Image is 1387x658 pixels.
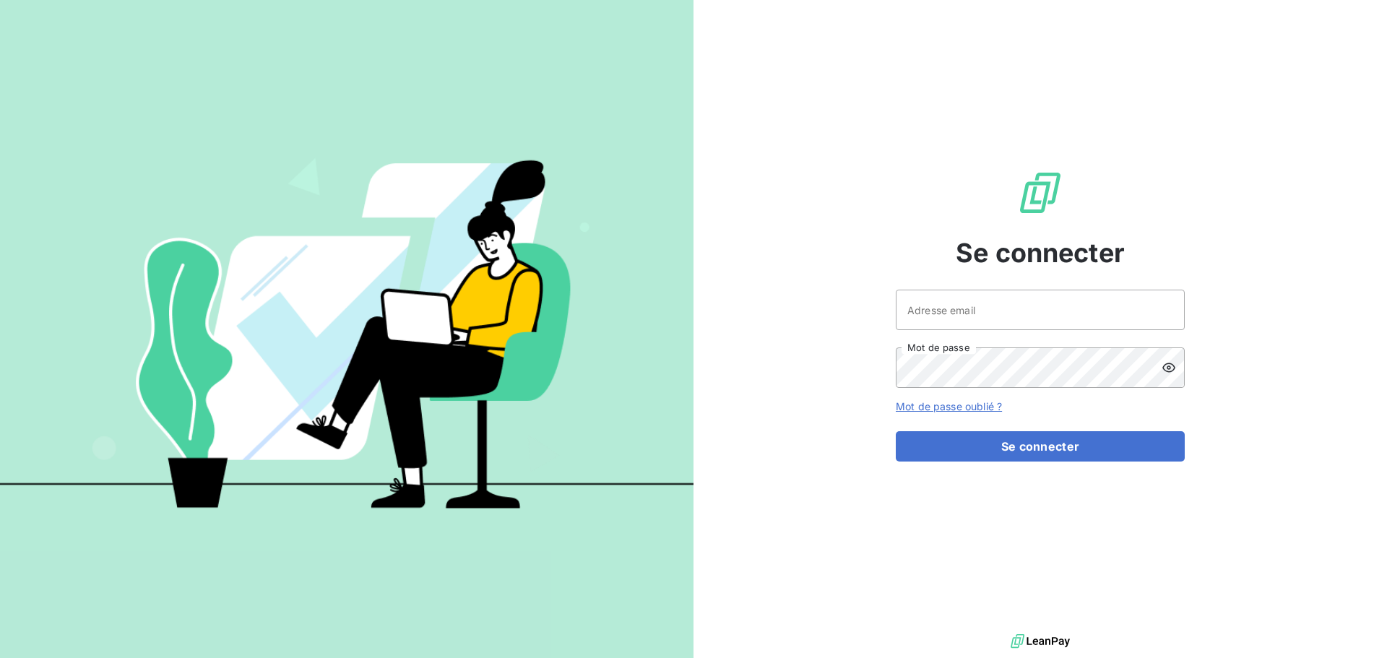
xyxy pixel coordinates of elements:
button: Se connecter [896,431,1185,462]
span: Se connecter [956,233,1125,272]
img: logo [1011,631,1070,652]
a: Mot de passe oublié ? [896,400,1002,412]
input: placeholder [896,290,1185,330]
img: Logo LeanPay [1017,170,1063,216]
